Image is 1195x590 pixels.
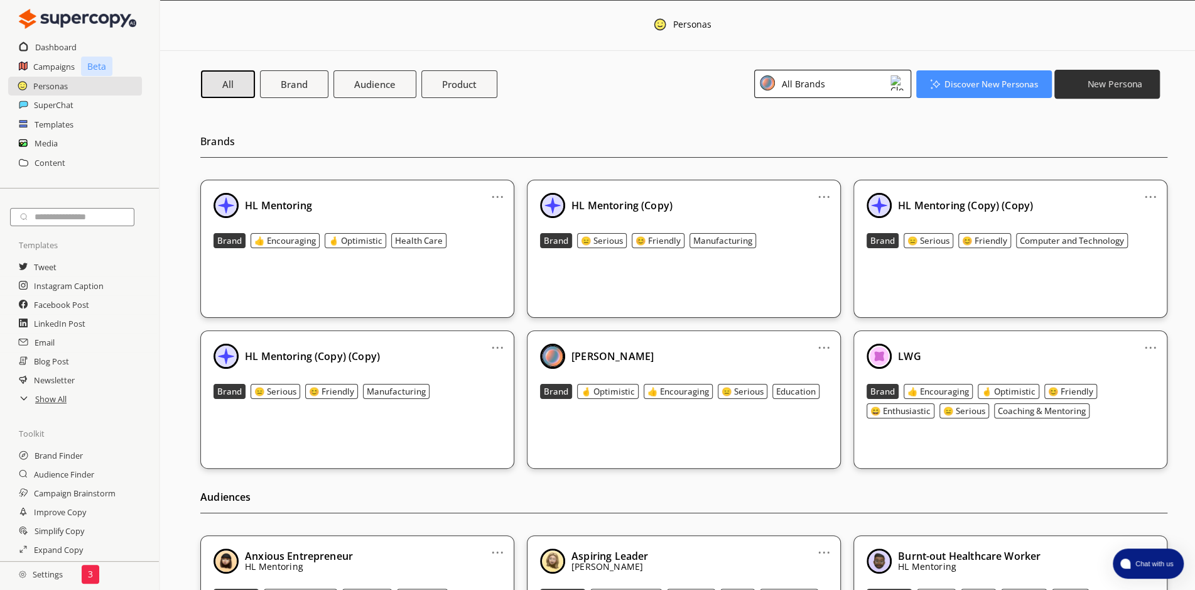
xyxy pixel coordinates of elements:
[35,153,65,172] a: Content
[254,235,316,246] b: 👍 Encouraging
[367,386,426,397] b: Manufacturing
[363,384,430,399] button: Manufacturing
[200,132,1167,158] h2: Brands
[818,187,831,197] a: ...
[1144,542,1157,552] a: ...
[222,78,234,90] b: All
[34,352,69,371] a: Blog Post
[35,38,77,57] a: Dashboard
[35,115,73,134] a: Templates
[870,405,931,417] b: 😄 Enthusiastic
[19,6,136,31] img: Close
[635,235,681,246] b: 😊 Friendly
[34,559,102,578] a: Audience Changer
[540,233,572,248] button: Brand
[305,384,358,399] button: 😊 Friendly
[35,333,55,352] a: Email
[34,540,83,559] a: Expand Copy
[325,233,386,248] button: 🤞 Optimistic
[217,235,242,246] b: Brand
[958,233,1011,248] button: 😊 Friendly
[34,371,75,390] a: Newsletter
[644,384,713,399] button: 👍 Encouraging
[571,562,648,572] p: [PERSON_NAME]
[978,384,1039,399] button: 🤞 Optimistic
[898,199,1033,212] b: HL Mentoring (Copy) (Copy)
[35,446,83,465] a: Brand Finder
[581,386,635,397] b: 🤞 Optimistic
[19,571,26,578] img: Close
[898,562,1041,572] p: HL Mentoring
[81,57,112,76] p: Beta
[214,233,246,248] button: Brand
[1113,549,1184,579] button: atlas-launcher
[245,562,353,572] p: HL Mentoring
[281,78,308,90] b: Brand
[693,235,752,246] b: Manufacturing
[491,337,504,347] a: ...
[867,403,934,418] button: 😄 Enthusiastic
[1144,187,1157,197] a: ...
[718,384,767,399] button: 😑 Serious
[1016,233,1128,248] button: Computer and Technology
[34,465,94,484] a: Audience Finder
[442,78,477,90] b: Product
[35,390,67,408] a: Show All
[867,193,892,218] img: Close
[867,233,899,248] button: Brand
[867,384,899,399] button: Brand
[260,70,328,98] button: Brand
[34,96,73,114] a: SuperChat
[581,235,623,246] b: 😑 Serious
[33,77,68,96] a: Personas
[328,235,382,246] b: 🤞 Optimistic
[870,235,895,246] b: Brand
[88,569,93,579] p: 3
[998,405,1086,417] b: Coaching & Mentoring
[34,276,104,295] a: Instagram Caption
[309,386,354,397] b: 😊 Friendly
[35,522,84,540] a: Simplify Copy
[333,70,416,98] button: Audience
[981,386,1035,397] b: 🤞 Optimistic
[1144,337,1157,347] a: ...
[904,233,953,248] button: 😑 Serious
[391,233,446,248] button: Health Care
[214,344,239,369] img: Close
[867,344,892,369] img: Close
[962,235,1007,246] b: 😊 Friendly
[577,384,639,399] button: 🤞 Optimistic
[1130,559,1176,569] span: Chat with us
[34,314,85,333] a: LinkedIn Post
[245,349,380,363] b: HL Mentoring (Copy) (Copy)
[395,235,443,246] b: Health Care
[898,549,1041,563] b: Burnt-out Healthcare Worker
[354,78,396,90] b: Audience
[34,295,89,314] a: Facebook Post
[647,386,709,397] b: 👍 Encouraging
[421,70,497,98] button: Product
[870,386,895,397] b: Brand
[890,75,906,90] img: Close
[994,403,1090,418] button: Coaching & Mentoring
[632,233,684,248] button: 😊 Friendly
[818,542,831,552] a: ...
[571,199,673,212] b: HL Mentoring (Copy)
[34,258,57,276] h2: Tweet
[776,386,816,397] b: Education
[34,503,86,522] a: Improve Copy
[251,384,300,399] button: 😑 Serious
[201,70,255,98] button: All
[35,134,58,153] h2: Media
[904,384,973,399] button: 👍 Encouraging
